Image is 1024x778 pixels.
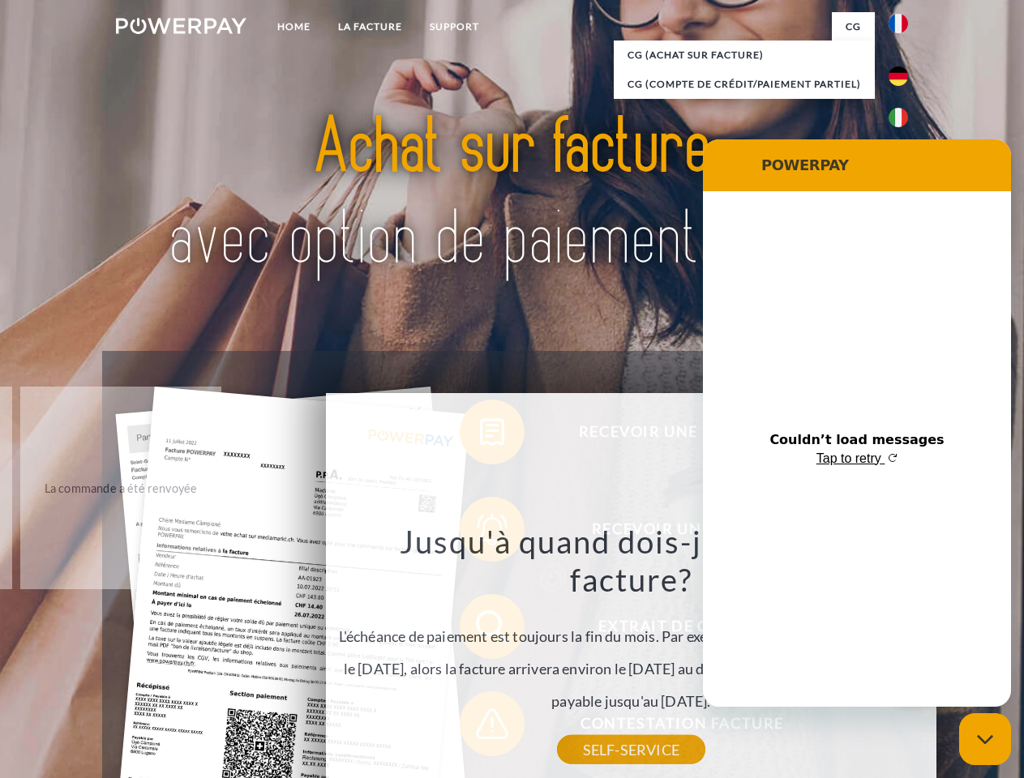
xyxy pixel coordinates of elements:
[155,78,869,310] img: title-powerpay_fr.svg
[889,14,908,33] img: fr
[557,735,705,764] a: SELF-SERVICE
[116,18,246,34] img: logo-powerpay-white.svg
[30,477,212,498] div: La commande a été renvoyée
[324,12,416,41] a: LA FACTURE
[889,108,908,127] img: it
[614,70,875,99] a: CG (Compte de crédit/paiement partiel)
[703,139,1011,707] iframe: Messaging window
[416,12,493,41] a: Support
[263,12,324,41] a: Home
[335,522,927,600] h3: Jusqu'à quand dois-je payer ma facture?
[832,12,875,41] a: CG
[959,713,1011,765] iframe: Button to launch messaging window
[889,66,908,86] img: de
[335,522,927,750] div: L'échéance de paiement est toujours la fin du mois. Par exemple, si la commande a été passée le [...
[614,41,875,70] a: CG (achat sur facture)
